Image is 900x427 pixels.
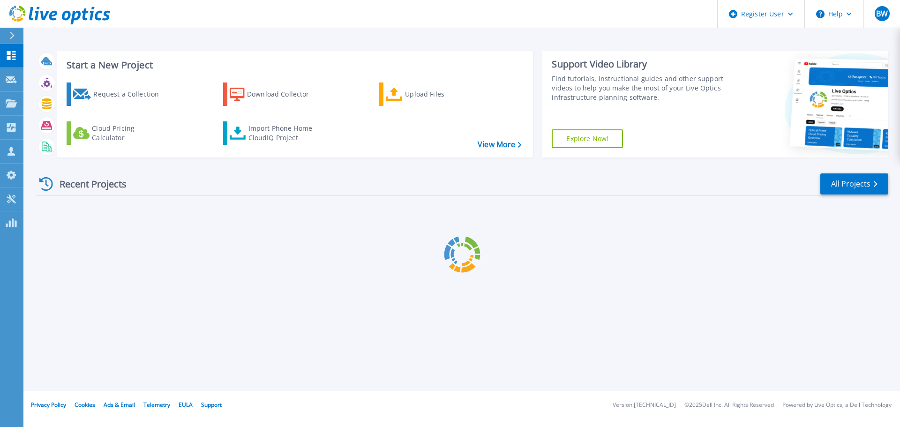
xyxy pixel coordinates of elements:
a: Cookies [75,401,95,409]
div: Upload Files [405,85,480,104]
li: © 2025 Dell Inc. All Rights Reserved [684,402,774,408]
a: View More [478,140,521,149]
a: All Projects [820,173,888,195]
a: Download Collector [223,82,328,106]
span: BW [876,10,888,17]
a: Support [201,401,222,409]
div: Recent Projects [36,172,139,195]
li: Powered by Live Optics, a Dell Technology [782,402,892,408]
div: Support Video Library [552,58,728,70]
a: Telemetry [143,401,170,409]
h3: Start a New Project [67,60,521,70]
a: EULA [179,401,193,409]
div: Cloud Pricing Calculator [92,124,167,142]
div: Download Collector [247,85,322,104]
a: Request a Collection [67,82,171,106]
a: Upload Files [379,82,484,106]
div: Import Phone Home CloudIQ Project [248,124,322,142]
a: Ads & Email [104,401,135,409]
div: Request a Collection [93,85,168,104]
div: Find tutorials, instructional guides and other support videos to help you make the most of your L... [552,74,728,102]
a: Privacy Policy [31,401,66,409]
a: Explore Now! [552,129,623,148]
a: Cloud Pricing Calculator [67,121,171,145]
li: Version: [TECHNICAL_ID] [613,402,676,408]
